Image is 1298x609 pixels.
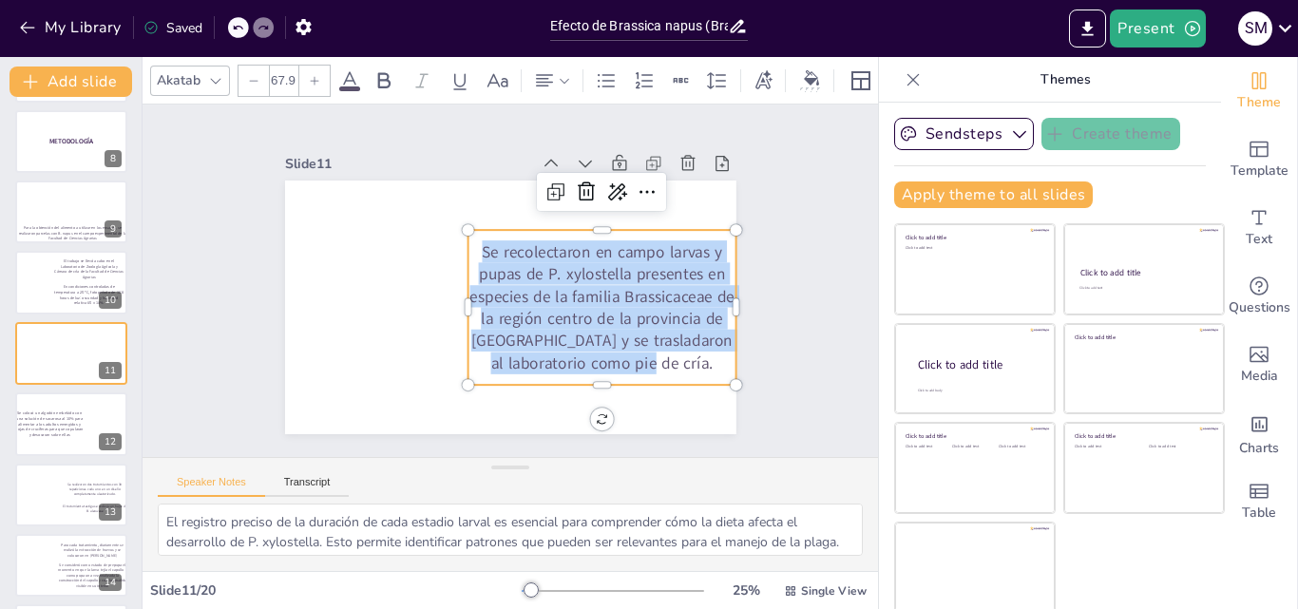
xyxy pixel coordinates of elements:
[49,137,94,146] span: METODOLOGÍA
[952,445,995,449] div: Click to add text
[1221,467,1297,536] div: Add a table
[57,542,127,558] p: Para cada tratamiento, diariamente se realizó la extracción de huevos y se colocaron en [PERSON_N...
[999,445,1041,449] div: Click to add text
[143,19,202,37] div: Saved
[105,220,122,238] div: 9
[1241,366,1278,387] span: Media
[1246,229,1272,250] span: Text
[928,57,1202,103] p: Themes
[894,118,1034,150] button: Sendsteps
[158,504,863,556] textarea: El registro preciso de la duración de cada estadio larval es esencial para comprender cómo la die...
[1069,10,1106,48] button: Export to PowerPoint
[918,389,1038,393] div: Click to add body
[18,225,127,241] p: Para la obtención del alimento a utilizar en los ensayos, se realizaron parcelas con B. napus en ...
[1239,438,1279,459] span: Charts
[10,67,132,97] button: Add slide
[1242,503,1276,523] span: Table
[550,12,728,40] input: Insert title
[15,464,127,526] div: 13
[53,284,124,306] p: En condiciones controladas de temperatura a 25 ºC, fotoperíodo de 16:8 horas de luz: oscuridad y ...
[1221,262,1297,331] div: Get real-time input from your audience
[1075,445,1135,449] div: Click to add text
[801,583,867,599] span: Single View
[749,66,777,96] div: Text effects
[1075,432,1211,440] div: Click to add title
[906,246,1041,251] div: Click to add text
[265,476,350,497] button: Transcript
[158,476,265,497] button: Speaker Notes
[846,66,876,96] div: Layout
[1238,10,1272,48] button: S M
[1080,267,1207,278] div: Click to add title
[99,504,122,521] div: 13
[99,292,122,309] div: 10
[1237,92,1281,113] span: Theme
[906,234,1041,241] div: Click to add title
[62,482,127,495] p: Se realizaron dos tratamientos con 30 repeticiones cada uno en un diseño completamente aleatorizado.
[99,433,122,450] div: 12
[918,357,1040,373] div: Click to add title
[1221,194,1297,262] div: Add text boxes
[441,229,737,439] p: Se recolectaron en campo larvas y pupas de P. xylostella presentes en especies de la familia Bras...
[1221,331,1297,399] div: Add images, graphics, shapes or video
[797,70,826,90] div: Background color
[906,445,948,449] div: Click to add text
[99,362,122,379] div: 11
[15,110,127,173] div: 8
[153,67,204,93] div: Akatab
[15,251,127,314] div: 10
[1149,445,1209,449] div: Click to add text
[723,581,769,599] div: 25 %
[1110,10,1205,48] button: Present
[15,181,127,243] div: 9
[1231,161,1288,181] span: Template
[1079,286,1206,291] div: Click to add text
[105,150,122,167] div: 8
[99,574,122,591] div: 14
[1221,125,1297,194] div: Add ready made slides
[15,322,127,385] div: 11
[1075,333,1211,340] div: Click to add title
[894,181,1093,208] button: Apply theme to all slides
[15,392,127,455] div: 12
[1221,399,1297,467] div: Add charts and graphs
[906,432,1041,440] div: Click to add title
[58,562,127,588] p: Se consideró como estado de prepupa el momento en que la larva tejía el capullo y como pupa una v...
[1229,297,1290,318] span: Questions
[54,258,124,279] p: El trabajo se llevó a cabo en el Laboratorio de Zoología Agrícola y Cámara de cría de la Facultad...
[1041,118,1180,150] button: Create theme
[150,581,522,599] div: Slide 11 / 20
[1221,57,1297,125] div: Change the overall theme
[15,410,84,438] p: Se colocó un algodón embebido con una solución de sacarosa al 10% para alimentar a los adultos em...
[330,91,569,184] div: Slide 11
[62,504,127,513] p: El tratamiento testigo se realizó con hojas de B. oleraceae
[15,534,127,597] div: 14
[14,12,129,43] button: My Library
[1238,11,1272,46] div: S M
